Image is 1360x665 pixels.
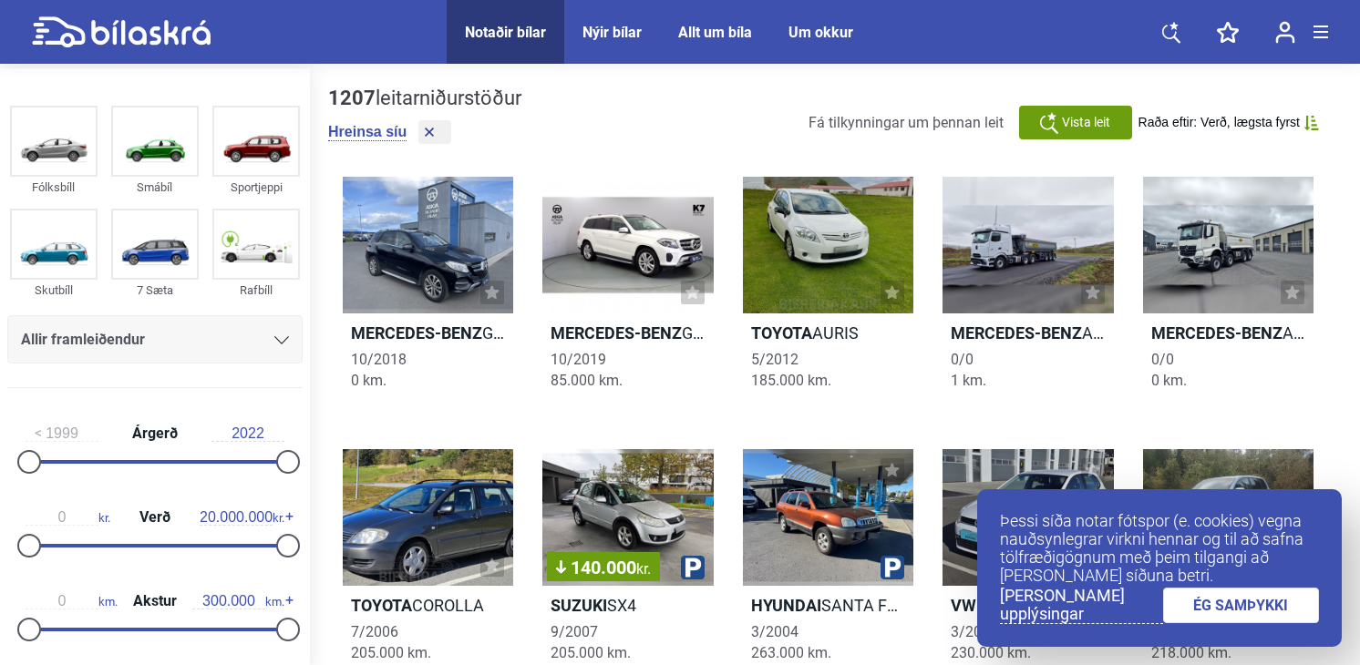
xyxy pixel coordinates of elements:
[551,351,623,389] span: 10/2019 85.000 km.
[200,509,284,526] span: kr.
[10,177,98,198] div: Fólksbíll
[192,593,284,609] span: km.
[21,327,145,353] span: Allir framleiðendur
[743,595,913,616] h2: SANTA FE 2,7 V6
[1151,623,1231,661] span: 1/2005 218.000 km.
[351,623,431,661] span: 7/2006 205.000 km.
[751,623,831,661] span: 3/2004 263.000 km.
[743,177,913,413] a: ToyotaAURIS5/2012185.000 km.
[129,594,181,609] span: Akstur
[551,596,607,615] b: Suzuki
[542,322,713,343] h2: GLS 350 D 4MATIC
[636,560,651,578] span: kr.
[343,322,513,343] h2: GLE 350 D 4MATIC
[542,595,713,616] h2: SX4
[1062,113,1110,132] span: Vista leit
[951,623,1031,661] span: 3/2017 230.000 km.
[951,596,976,615] b: VW
[351,323,482,343] b: Mercedes-Benz
[328,87,376,109] b: 1207
[551,323,682,343] b: Mercedes-Benz
[1151,323,1283,343] b: Mercedes-Benz
[26,593,118,609] span: km.
[556,558,651,577] span: 140.000
[128,426,182,441] span: Árgerð
[1143,177,1314,413] a: Mercedes-BenzAROCS 40510/00 km.
[943,595,1113,616] h2: POLO
[809,114,1004,131] span: Fá tilkynningar um þennan leit
[751,323,812,343] b: Toyota
[10,280,98,301] div: Skutbíll
[328,87,521,110] div: leitarniðurstöður
[351,596,412,615] b: Toyota
[465,24,546,41] a: Notaðir bílar
[1000,587,1163,624] a: [PERSON_NAME] upplýsingar
[111,177,199,198] div: Smábíl
[542,177,713,413] a: Mercedes-BenzGLS 350 D 4MATIC10/201985.000 km.
[1275,21,1295,44] img: user-login.svg
[951,323,1082,343] b: Mercedes-Benz
[881,556,904,579] img: parking.png
[751,596,821,615] b: Hyundai
[343,177,513,413] a: Mercedes-BenzGLE 350 D 4MATIC10/20180 km.
[582,24,642,41] a: Nýir bílar
[328,123,407,141] button: Hreinsa síu
[1163,588,1320,623] a: ÉG SAMÞYKKI
[751,351,831,389] span: 5/2012 185.000 km.
[788,24,853,41] a: Um okkur
[1000,512,1319,585] p: Þessi síða notar fótspor (e. cookies) vegna nauðsynlegrar virkni hennar og til að safna tölfræðig...
[351,351,407,389] span: 10/2018 0 km.
[1143,322,1314,343] h2: AROCS 4051
[681,556,705,579] img: parking.png
[212,177,300,198] div: Sportjeppi
[1138,115,1300,130] span: Raða eftir: Verð, lægsta fyrst
[943,177,1113,413] a: Mercedes-BenzACTROS0/01 km.
[951,351,986,389] span: 0/0 1 km.
[1138,115,1319,130] button: Raða eftir: Verð, lægsta fyrst
[678,24,752,41] a: Allt um bíla
[343,595,513,616] h2: COROLLA
[135,510,175,525] span: Verð
[26,509,110,526] span: kr.
[743,322,913,343] h2: AURIS
[943,322,1113,343] h2: ACTROS
[551,623,631,661] span: 9/2007 205.000 km.
[212,280,300,301] div: Rafbíll
[1151,351,1187,389] span: 0/0 0 km.
[111,280,199,301] div: 7 Sæta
